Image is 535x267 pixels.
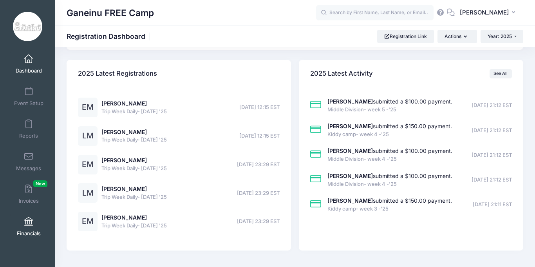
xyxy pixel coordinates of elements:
[16,67,42,74] span: Dashboard
[327,147,452,154] a: [PERSON_NAME]submitted a $100.00 payment.
[327,106,452,114] span: Middle Division- week 5 -'25
[10,115,47,143] a: Reports
[10,83,47,110] a: Event Setup
[101,100,147,107] a: [PERSON_NAME]
[490,69,512,78] a: See All
[19,133,38,139] span: Reports
[239,104,280,111] span: [DATE] 12:15 EST
[101,108,167,116] span: Trip Week Daily- [DATE] '25
[481,30,523,43] button: Year: 2025
[327,173,373,179] strong: [PERSON_NAME]
[472,102,512,109] span: [DATE] 21:12 EST
[101,129,147,135] a: [PERSON_NAME]
[78,155,98,174] div: EM
[78,126,98,146] div: LM
[101,214,147,221] a: [PERSON_NAME]
[472,127,512,134] span: [DATE] 21:12 EST
[78,162,98,168] a: EM
[327,173,452,179] a: [PERSON_NAME]submitted a $100.00 payment.
[327,197,373,204] strong: [PERSON_NAME]
[13,12,42,41] img: Ganeinu FREE Camp
[101,222,167,230] span: Trip Week Daily- [DATE] '25
[101,136,167,144] span: Trip Week Daily- [DATE] '25
[327,131,452,138] span: Kiddy camp- week 4 -'25
[239,132,280,140] span: [DATE] 12:15 EST
[101,165,167,173] span: Trip Week Daily- [DATE] '25
[327,123,373,129] strong: [PERSON_NAME]
[472,151,512,159] span: [DATE] 21:12 EST
[17,230,41,237] span: Financials
[327,180,452,188] span: Middle Division- week 4 -'25
[327,98,452,105] a: [PERSON_NAME]submitted a $100.00 payment.
[67,4,154,22] h1: Ganeinu FREE Camp
[16,165,41,172] span: Messages
[377,30,434,43] a: Registration Link
[473,201,512,209] span: [DATE] 21:11 EST
[310,63,373,85] h4: 2025 Latest Activity
[67,32,152,40] h1: Registration Dashboard
[101,157,147,163] a: [PERSON_NAME]
[237,161,280,169] span: [DATE] 23:29 EST
[327,98,373,105] strong: [PERSON_NAME]
[327,147,373,154] strong: [PERSON_NAME]
[78,212,98,231] div: EM
[19,198,39,204] span: Invoices
[101,193,167,201] span: Trip Week Daily- [DATE] '25
[78,98,98,117] div: EM
[10,213,47,240] a: Financials
[327,197,452,204] a: [PERSON_NAME]submitted a $150.00 payment.
[10,180,47,208] a: InvoicesNew
[78,133,98,140] a: LM
[460,8,509,17] span: [PERSON_NAME]
[472,176,512,184] span: [DATE] 21:12 EST
[237,189,280,197] span: [DATE] 23:29 EST
[237,218,280,225] span: [DATE] 23:29 EST
[78,104,98,111] a: EM
[327,155,452,163] span: Middle Division- week 4 -'25
[10,50,47,78] a: Dashboard
[327,205,452,213] span: Kiddy camp- week 3 -'25
[101,185,147,192] a: [PERSON_NAME]
[488,33,512,39] span: Year: 2025
[78,63,157,85] h4: 2025 Latest Registrations
[33,180,47,187] span: New
[14,100,43,107] span: Event Setup
[78,218,98,225] a: EM
[327,123,452,129] a: [PERSON_NAME]submitted a $150.00 payment.
[78,190,98,197] a: LM
[316,5,434,21] input: Search by First Name, Last Name, or Email...
[78,183,98,203] div: LM
[455,4,523,22] button: [PERSON_NAME]
[10,148,47,175] a: Messages
[437,30,477,43] button: Actions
